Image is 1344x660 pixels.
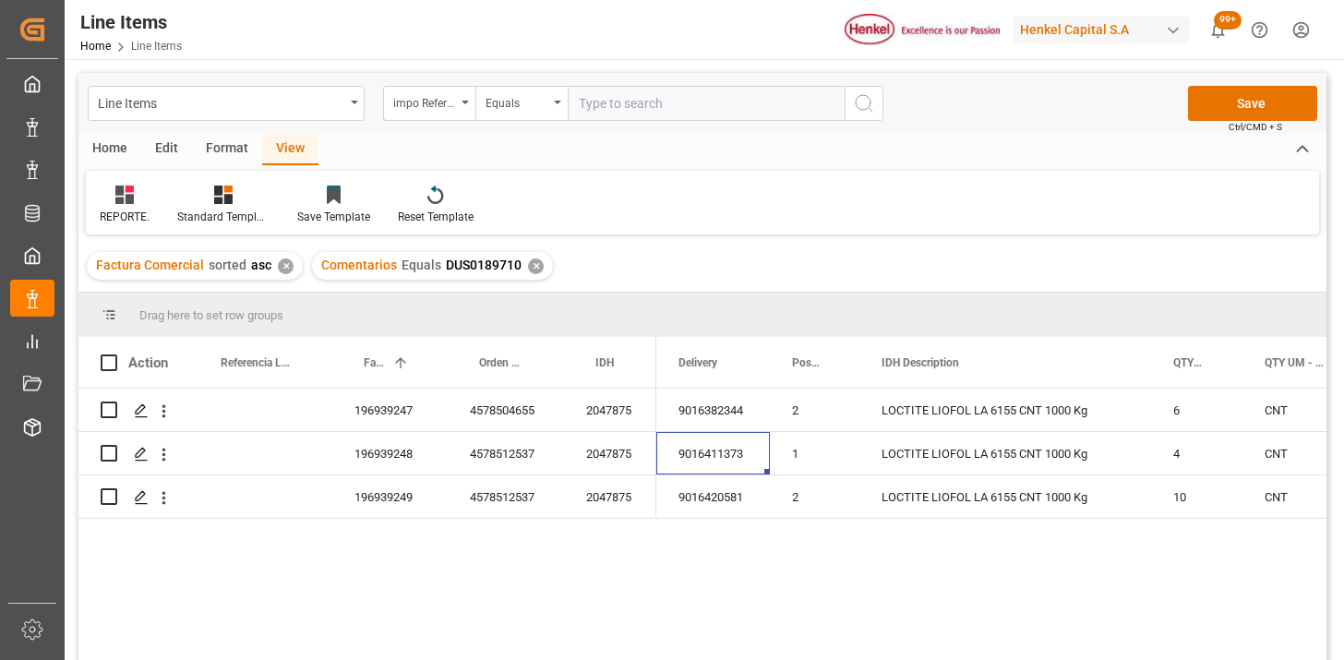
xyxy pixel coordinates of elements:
div: 196939249 [332,475,448,518]
input: Type to search [568,86,845,121]
button: open menu [475,86,568,121]
div: 6 [1151,389,1242,431]
div: 9016382344 [656,389,770,431]
span: asc [251,258,271,272]
span: IDH [595,356,614,369]
span: Drag here to set row groups [139,308,283,322]
div: 1 [770,432,859,474]
div: 196939248 [332,432,448,474]
span: Delivery [678,356,717,369]
div: 2047875 [564,432,656,474]
div: 4578512537 [448,432,564,474]
div: 2047875 [564,475,656,518]
span: Comentarios [321,258,397,272]
span: QTY UM - Factura [1265,356,1324,369]
span: IDH Description [882,356,959,369]
div: Format [192,134,262,165]
span: Factura Comercial [96,258,204,272]
div: LOCTITE LIOFOL LA 6155 CNT 1000 Kg [859,389,1151,431]
span: sorted [209,258,246,272]
div: 2 [770,475,859,518]
div: 4 [1151,432,1242,474]
div: Action [128,354,168,371]
div: Save Template [297,209,370,225]
button: Help Center [1239,9,1280,51]
div: ✕ [278,258,294,274]
div: 196939247 [332,389,448,431]
div: Henkel Capital S.A [1013,17,1190,43]
span: Ctrl/CMD + S [1229,120,1282,134]
div: 4578504655 [448,389,564,431]
div: Press SPACE to select this row. [78,475,656,519]
div: Edit [141,134,192,165]
span: Equals [402,258,441,272]
div: REPORTE. [100,209,150,225]
div: 9016420581 [656,475,770,518]
div: View [262,134,318,165]
span: DUS0189710 [446,258,522,272]
a: Home [80,40,111,53]
div: 2047875 [564,389,656,431]
div: LOCTITE LIOFOL LA 6155 CNT 1000 Kg [859,475,1151,518]
div: impo Reference Number WF [393,90,456,112]
button: show 100 new notifications [1197,9,1239,51]
span: QTY - Factura [1173,356,1204,369]
span: Referencia Leschaco (impo) [221,356,294,369]
span: Orden de Compra [479,356,525,369]
div: Line Items [98,90,344,114]
div: ✕ [528,258,544,274]
div: Press SPACE to select this row. [78,432,656,475]
div: 4578512537 [448,475,564,518]
button: search button [845,86,883,121]
div: Line Items [80,8,182,36]
div: 10 [1151,475,1242,518]
div: 2 [770,389,859,431]
div: LOCTITE LIOFOL LA 6155 CNT 1000 Kg [859,432,1151,474]
span: Factura Comercial [364,356,385,369]
button: open menu [88,86,365,121]
div: Equals [486,90,548,112]
img: Henkel%20logo.jpg_1689854090.jpg [845,14,1000,46]
div: Home [78,134,141,165]
button: Henkel Capital S.A [1013,12,1197,47]
span: Posición [792,356,821,369]
div: Press SPACE to select this row. [78,389,656,432]
div: 9016411373 [656,432,770,474]
span: 99+ [1214,11,1242,30]
button: Save [1188,86,1317,121]
div: Reset Template [398,209,474,225]
button: open menu [383,86,475,121]
div: Standard Templates [177,209,270,225]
